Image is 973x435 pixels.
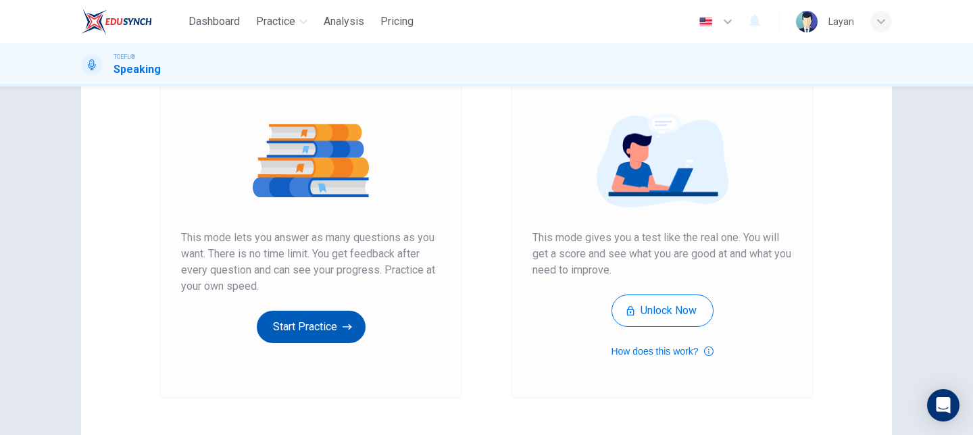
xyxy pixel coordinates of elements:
span: Practice [256,14,295,30]
h1: Speaking [114,61,161,78]
button: Start Practice [257,311,366,343]
img: EduSynch logo [81,8,152,35]
button: Pricing [375,9,419,34]
div: Open Intercom Messenger [927,389,959,421]
span: Pricing [380,14,414,30]
button: Dashboard [183,9,245,34]
span: This mode gives you a test like the real one. You will get a score and see what you are good at a... [532,230,792,278]
a: EduSynch logo [81,8,183,35]
button: How does this work? [611,343,713,359]
span: Analysis [324,14,364,30]
button: Analysis [318,9,370,34]
span: TOEFL® [114,52,135,61]
button: Unlock Now [612,295,714,327]
img: en [697,17,714,27]
img: Profile picture [796,11,818,32]
span: Dashboard [189,14,240,30]
span: This mode lets you answer as many questions as you want. There is no time limit. You get feedback... [181,230,441,295]
button: Practice [251,9,313,34]
div: Layan [828,14,854,30]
